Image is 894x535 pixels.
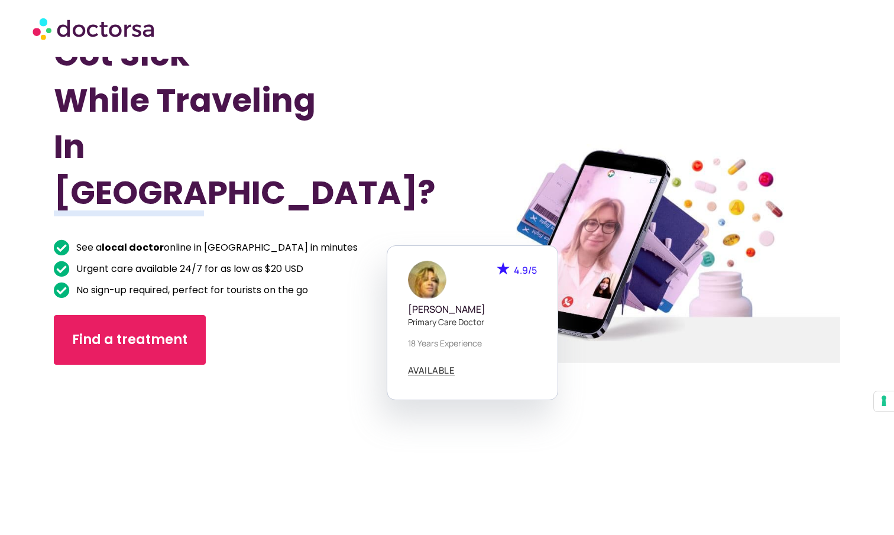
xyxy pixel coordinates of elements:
[408,304,537,315] h5: [PERSON_NAME]
[408,366,455,375] span: AVAILABLE
[72,330,187,349] span: Find a treatment
[73,261,303,277] span: Urgent care available 24/7 for as low as $20 USD
[408,316,537,328] p: Primary care doctor
[874,391,894,411] button: Your consent preferences for tracking technologies
[73,239,358,256] span: See a online in [GEOGRAPHIC_DATA] in minutes
[408,366,455,375] a: AVAILABLE
[60,382,166,471] iframe: Customer reviews powered by Trustpilot
[54,315,206,365] a: Find a treatment
[408,337,537,349] p: 18 years experience
[54,31,388,216] h1: Got Sick While Traveling In [GEOGRAPHIC_DATA]?
[73,282,308,299] span: No sign-up required, perfect for tourists on the go
[514,264,537,277] span: 4.9/5
[102,241,164,254] b: local doctor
